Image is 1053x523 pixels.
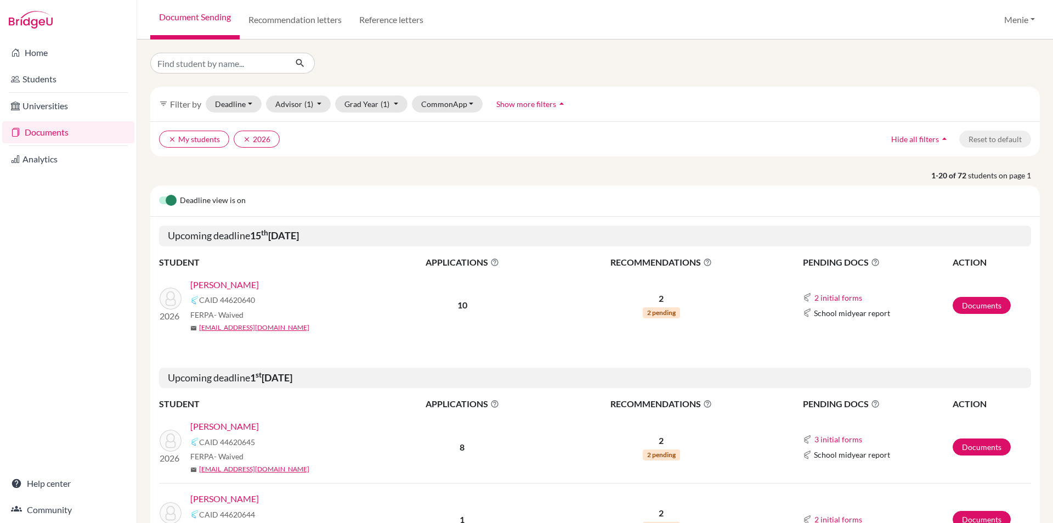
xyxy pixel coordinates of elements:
[159,397,378,411] th: STUDENT
[496,99,556,109] span: Show more filters
[160,452,182,465] p: 2026
[814,291,863,304] button: 2 initial forms
[261,228,268,237] sup: th
[2,473,134,494] a: Help center
[803,435,812,444] img: Common App logo
[803,293,812,302] img: Common App logo
[882,131,959,148] button: Hide all filtersarrow_drop_up
[931,170,968,181] strong: 1-20 of 72
[999,9,1040,30] button: Menie
[190,451,244,462] span: FERPA
[2,148,134,170] a: Analytics
[803,256,952,269] span: PENDING DOCS
[170,99,201,109] span: Filter by
[968,170,1040,181] span: students on page 1
[952,397,1031,411] th: ACTION
[256,370,262,379] sup: st
[190,420,259,433] a: [PERSON_NAME]
[206,95,262,113] button: Deadline
[643,307,680,318] span: 2 pending
[959,131,1031,148] button: Reset to default
[2,42,134,64] a: Home
[814,307,890,319] span: School midyear report
[939,133,950,144] i: arrow_drop_up
[2,499,134,521] a: Community
[953,438,1011,455] a: Documents
[381,99,389,109] span: (1)
[250,372,292,384] b: 1 [DATE]
[199,436,255,448] span: CAID 44620645
[457,300,467,310] b: 10
[2,68,134,90] a: Students
[214,310,244,319] span: - Waived
[803,397,952,410] span: PENDING DOCS
[190,492,259,505] a: [PERSON_NAME]
[199,323,309,333] a: [EMAIL_ADDRESS][DOMAIN_NAME]
[159,99,168,108] i: filter_list
[168,136,176,143] i: clear
[190,309,244,320] span: FERPA
[190,278,259,291] a: [PERSON_NAME]
[304,99,313,109] span: (1)
[159,255,378,269] th: STUDENT
[460,442,465,452] b: 8
[547,397,776,410] span: RECOMMENDATIONS
[379,397,546,410] span: APPLICATIONS
[487,95,576,113] button: Show more filtersarrow_drop_up
[160,310,182,323] p: 2026
[2,121,134,143] a: Documents
[234,131,280,148] button: clear2026
[190,325,197,331] span: mail
[547,292,776,305] p: 2
[891,134,939,144] span: Hide all filters
[214,452,244,461] span: - Waived
[266,95,331,113] button: Advisor(1)
[160,430,182,452] img: Afifi, Adam
[379,256,546,269] span: APPLICATIONS
[814,449,890,460] span: School midyear report
[556,98,567,109] i: arrow_drop_up
[953,297,1011,314] a: Documents
[190,296,199,305] img: Common App logo
[803,451,812,459] img: Common App logo
[250,229,299,241] b: 15 [DATE]
[159,226,1031,246] h5: Upcoming deadline
[9,11,53,29] img: Bridge-U
[160,288,182,310] img: Narayan, Gyan
[159,131,229,148] button: clearMy students
[243,136,251,143] i: clear
[814,433,863,446] button: 3 initial forms
[180,194,246,207] span: Deadline view is on
[335,95,407,113] button: Grad Year(1)
[643,449,680,460] span: 2 pending
[803,308,812,317] img: Common App logo
[547,256,776,269] span: RECOMMENDATIONS
[2,95,134,117] a: Universities
[547,434,776,447] p: 2
[952,255,1031,269] th: ACTION
[199,509,255,520] span: CAID 44620644
[412,95,483,113] button: CommonApp
[190,466,197,473] span: mail
[190,510,199,519] img: Common App logo
[150,53,286,74] input: Find student by name...
[190,437,199,446] img: Common App logo
[159,368,1031,389] h5: Upcoming deadline
[547,507,776,520] p: 2
[199,294,255,306] span: CAID 44620640
[199,464,309,474] a: [EMAIL_ADDRESS][DOMAIN_NAME]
